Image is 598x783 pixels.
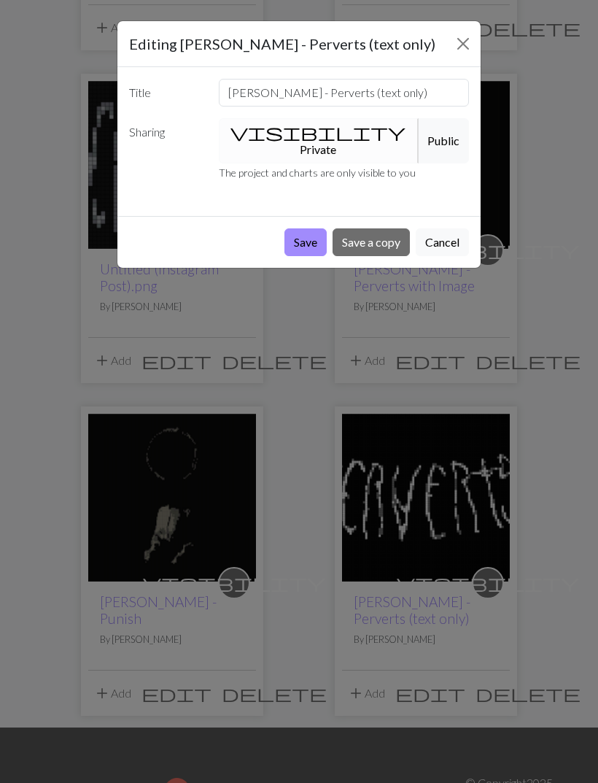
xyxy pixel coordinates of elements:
[230,122,405,142] span: visibility
[416,228,469,256] button: Cancel
[219,166,416,179] small: The project and charts are only visible to you
[120,118,210,163] label: Sharing
[418,118,469,163] button: Public
[451,32,475,55] button: Close
[284,228,327,256] button: Save
[333,228,410,256] button: Save a copy
[129,33,435,55] h5: Editing [PERSON_NAME] - Perverts (text only)
[120,79,210,107] label: Title
[219,118,419,163] button: Private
